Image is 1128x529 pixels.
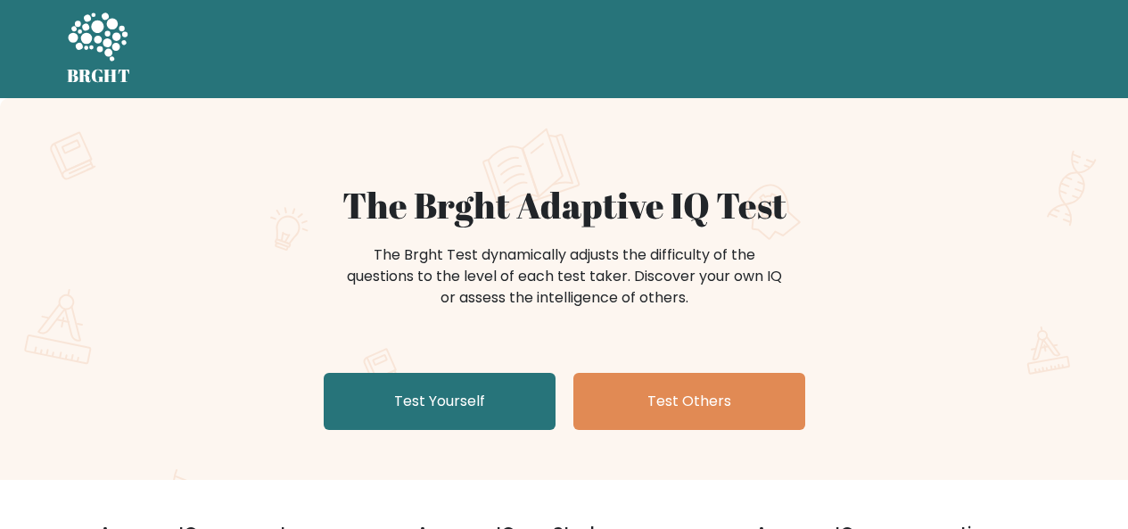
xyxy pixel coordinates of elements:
div: The Brght Test dynamically adjusts the difficulty of the questions to the level of each test take... [342,244,787,309]
a: BRGHT [67,7,131,91]
a: Test Others [573,373,805,430]
h5: BRGHT [67,65,131,87]
h1: The Brght Adaptive IQ Test [129,184,1000,227]
a: Test Yourself [324,373,556,430]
